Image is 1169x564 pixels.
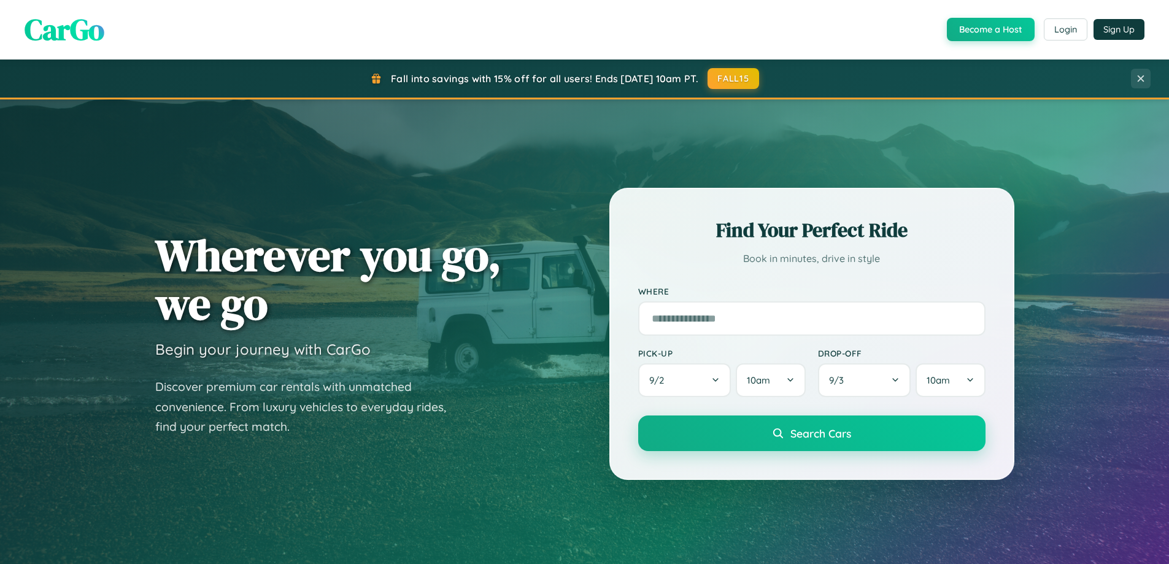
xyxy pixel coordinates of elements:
[916,363,985,397] button: 10am
[638,415,986,451] button: Search Cars
[927,374,950,386] span: 10am
[790,427,851,440] span: Search Cars
[638,250,986,268] p: Book in minutes, drive in style
[155,231,501,328] h1: Wherever you go, we go
[638,217,986,244] h2: Find Your Perfect Ride
[708,68,759,89] button: FALL15
[818,363,911,397] button: 9/3
[1094,19,1144,40] button: Sign Up
[829,374,850,386] span: 9 / 3
[947,18,1035,41] button: Become a Host
[155,377,462,437] p: Discover premium car rentals with unmatched convenience. From luxury vehicles to everyday rides, ...
[155,340,371,358] h3: Begin your journey with CarGo
[649,374,670,386] span: 9 / 2
[25,9,104,50] span: CarGo
[736,363,805,397] button: 10am
[638,363,731,397] button: 9/2
[391,72,698,85] span: Fall into savings with 15% off for all users! Ends [DATE] 10am PT.
[818,348,986,358] label: Drop-off
[638,348,806,358] label: Pick-up
[747,374,770,386] span: 10am
[638,286,986,296] label: Where
[1044,18,1087,41] button: Login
